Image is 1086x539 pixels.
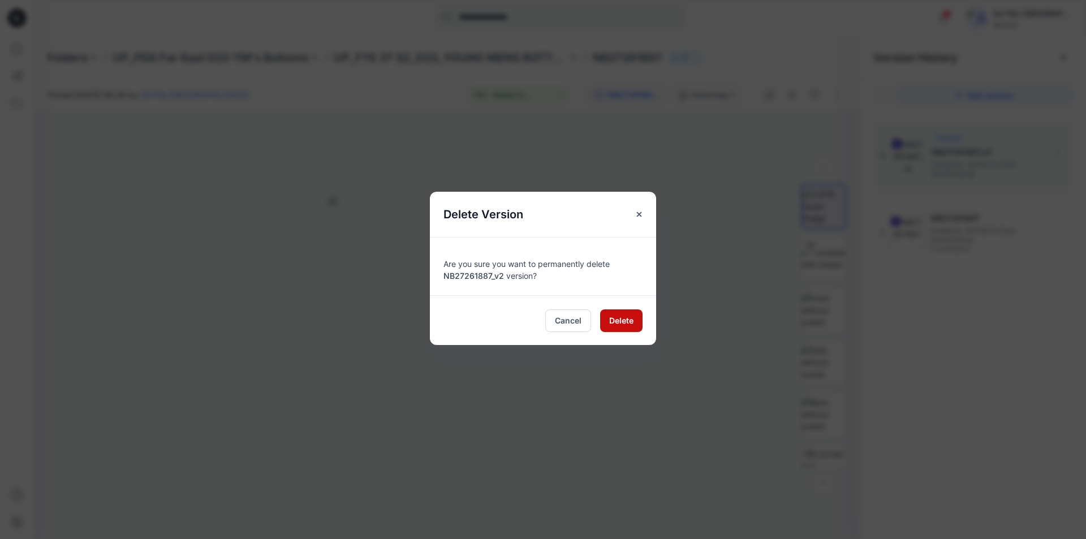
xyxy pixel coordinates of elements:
[555,314,581,326] span: Cancel
[443,251,643,282] div: Are you sure you want to permanently delete version?
[600,309,643,332] button: Delete
[609,314,633,326] span: Delete
[629,204,649,225] button: Close
[430,192,537,237] h5: Delete Version
[545,309,591,332] button: Cancel
[443,271,504,281] span: NB27261887_v2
